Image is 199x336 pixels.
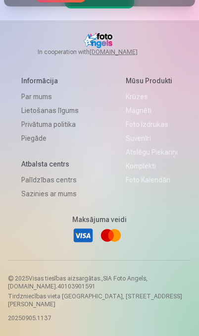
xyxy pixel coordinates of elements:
a: Krūzes [126,90,178,104]
a: [DOMAIN_NAME] [90,48,161,56]
p: © 2025 Visas tiesības aizsargātas. , [8,275,191,290]
a: Foto kalendāri [126,173,178,187]
a: Sazinies ar mums [21,187,79,201]
h5: Maksājuma veidi [72,215,127,224]
a: Piegāde [21,131,79,145]
a: Privātuma politika [21,117,79,131]
a: Magnēti [126,104,178,117]
p: Tirdzniecības vieta [GEOGRAPHIC_DATA], [STREET_ADDRESS][PERSON_NAME] [8,292,191,308]
a: Foto izdrukas [126,117,178,131]
a: Suvenīri [126,131,178,145]
span: In cooperation with [38,48,161,56]
h5: Mūsu produkti [126,76,178,86]
a: Lietošanas līgums [21,104,79,117]
a: Palīdzības centrs [21,173,79,187]
a: Komplekti [126,159,178,173]
p: 20250905.1137 [8,314,191,322]
a: Mastercard [100,224,122,246]
a: 40103901591 [57,283,96,290]
a: Atslēgu piekariņi [126,145,178,159]
a: Par mums [21,90,79,104]
h5: Informācija [21,76,79,86]
h5: Atbalsta centrs [21,159,79,169]
a: Visa [72,224,94,246]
